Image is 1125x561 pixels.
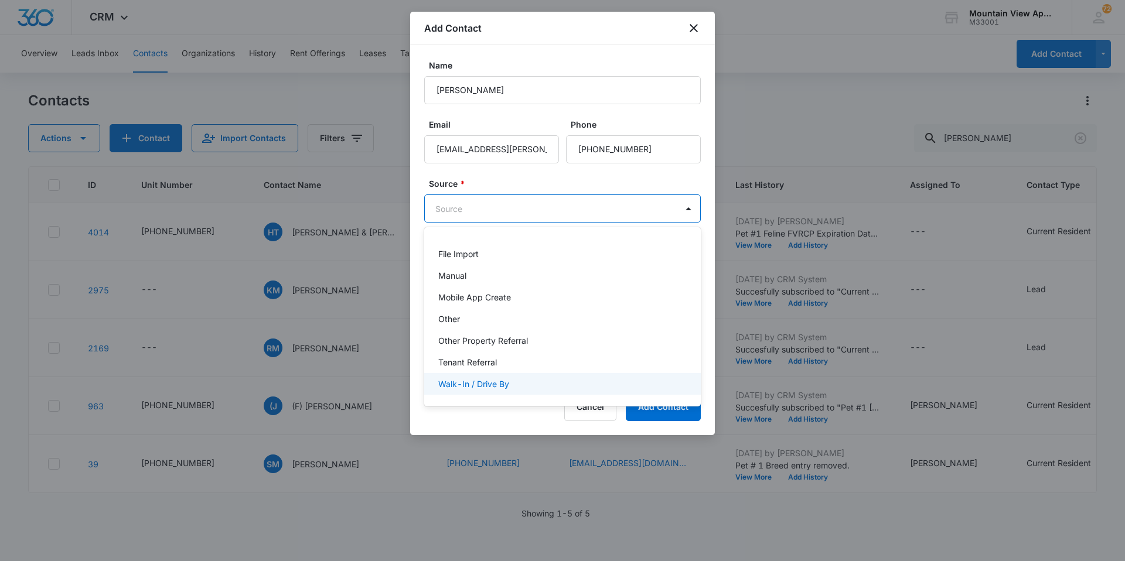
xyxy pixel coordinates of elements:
[438,356,497,368] p: Tenant Referral
[438,248,479,260] p: File Import
[438,291,511,303] p: Mobile App Create
[438,269,466,282] p: Manual
[438,313,460,325] p: Other
[438,334,528,347] p: Other Property Referral
[438,378,509,390] p: Walk-In / Drive By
